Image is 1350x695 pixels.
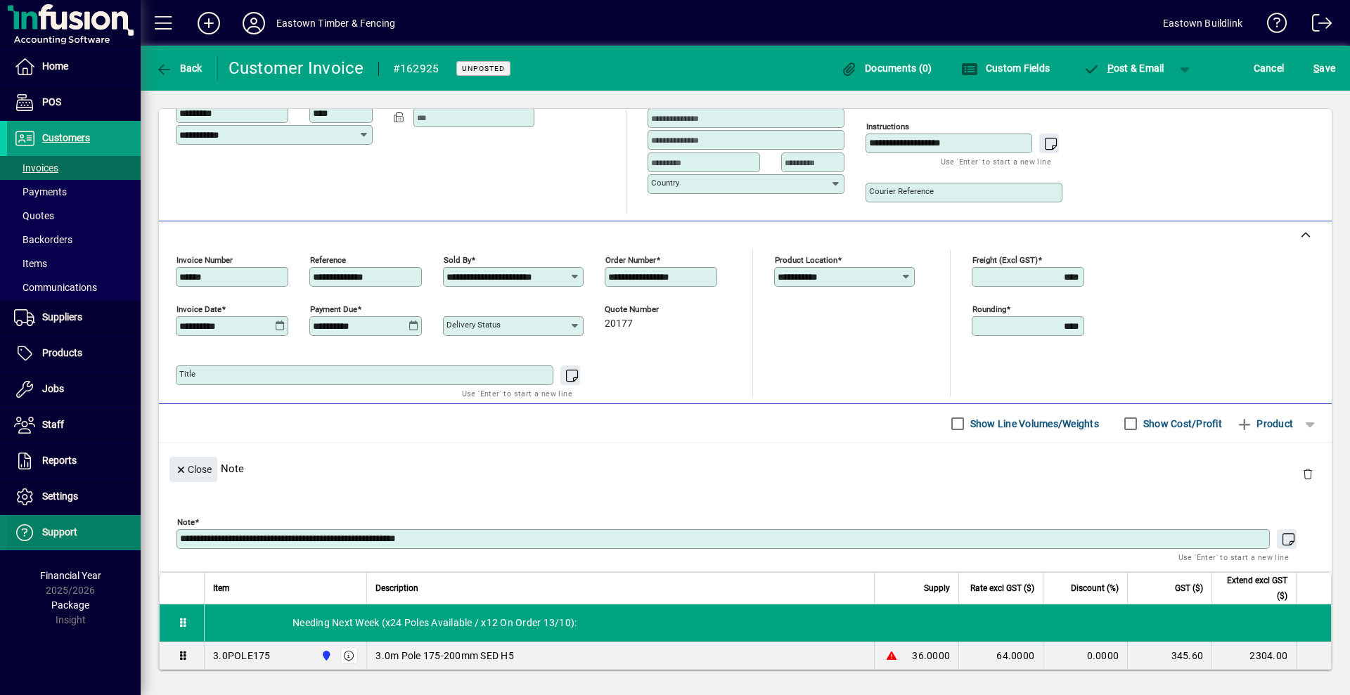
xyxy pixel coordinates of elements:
span: Back [155,63,202,74]
span: 36.0000 [912,649,950,663]
span: Package [51,599,89,611]
mat-label: Courier Reference [869,186,934,196]
span: Discount (%) [1071,580,1119,596]
mat-hint: Use 'Enter' to start a new line [941,153,1051,169]
span: Supply [924,580,950,596]
a: Communications [7,275,141,299]
div: #162925 [393,58,439,80]
span: Communications [14,282,97,293]
a: Reports [7,443,141,479]
span: GST ($) [1175,580,1203,596]
mat-label: Note [177,517,195,527]
mat-label: Reference [310,255,346,265]
span: Suppliers [42,311,82,323]
span: Documents (0) [841,63,932,74]
mat-label: Freight (excl GST) [972,255,1038,265]
div: Eastown Timber & Fencing [276,12,395,34]
button: Close [169,457,217,482]
span: S [1313,63,1319,74]
span: Home [42,60,68,72]
mat-label: Country [651,178,679,188]
mat-hint: Use 'Enter' to start a new line [1178,549,1289,565]
span: Support [42,526,77,538]
span: Item [213,580,230,596]
mat-label: Product location [775,255,837,265]
mat-label: Title [179,369,195,379]
span: Close [175,458,212,481]
span: Staff [42,419,64,430]
mat-label: Rounding [972,304,1006,314]
td: 345.60 [1127,642,1211,670]
a: Items [7,252,141,275]
mat-hint: Use 'Enter' to start a new line [462,385,572,401]
a: Logout [1301,3,1332,48]
button: Save [1310,56,1339,81]
div: Customer Invoice [229,57,364,79]
mat-label: Sold by [444,255,471,265]
div: Note [159,443,1332,494]
span: 20177 [605,318,633,330]
a: POS [7,85,141,120]
a: Quotes [7,204,141,228]
span: Product [1236,413,1293,435]
a: Support [7,515,141,550]
a: Suppliers [7,300,141,335]
span: Invoices [14,162,58,174]
a: Invoices [7,156,141,180]
span: ave [1313,57,1335,79]
div: Eastown Buildlink [1163,12,1242,34]
span: Rate excl GST ($) [970,580,1034,596]
span: Items [14,258,47,269]
mat-label: Delivery status [446,320,501,330]
button: Documents (0) [837,56,936,81]
span: Jobs [42,383,64,394]
mat-label: Invoice number [176,255,233,265]
button: Add [186,11,231,36]
span: Products [42,347,82,358]
span: Financial Year [40,570,101,581]
a: Knowledge Base [1256,3,1287,48]
span: 3.0m Pole 175-200mm SED H5 [375,649,514,663]
button: Profile [231,11,276,36]
a: Home [7,49,141,84]
a: Jobs [7,372,141,407]
app-page-header-button: Delete [1291,467,1325,480]
mat-label: Order number [605,255,656,265]
button: Back [152,56,206,81]
span: Extend excl GST ($) [1221,573,1287,604]
a: Backorders [7,228,141,252]
mat-label: Invoice date [176,304,221,314]
span: Backorders [14,234,72,245]
button: Custom Fields [958,56,1053,81]
a: Staff [7,408,141,443]
span: Quotes [14,210,54,221]
span: P [1107,63,1114,74]
a: Products [7,336,141,371]
span: Quote number [605,305,689,314]
span: Cancel [1254,57,1285,79]
span: Customers [42,132,90,143]
app-page-header-button: Back [141,56,218,81]
button: Post & Email [1076,56,1171,81]
label: Show Line Volumes/Weights [967,417,1099,431]
span: Unposted [462,64,505,73]
span: Holyoake St [317,648,333,663]
td: 0.0000 [1043,642,1127,670]
label: Show Cost/Profit [1140,417,1222,431]
a: Payments [7,180,141,204]
span: Description [375,580,418,596]
span: Custom Fields [961,63,1050,74]
div: Needing Next Week (x24 Poles Available / x12 On Order 13/10): [205,604,1331,641]
td: 2304.00 [1211,642,1296,670]
span: Settings [42,491,78,502]
span: ost & Email [1083,63,1164,74]
mat-label: Payment due [310,304,357,314]
span: Reports [42,455,77,466]
button: Cancel [1250,56,1288,81]
mat-label: Instructions [866,122,909,131]
a: Settings [7,479,141,514]
div: 64.0000 [967,649,1034,663]
app-page-header-button: Close [166,462,221,475]
span: Payments [14,186,67,197]
div: 3.0POLE175 [213,649,271,663]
